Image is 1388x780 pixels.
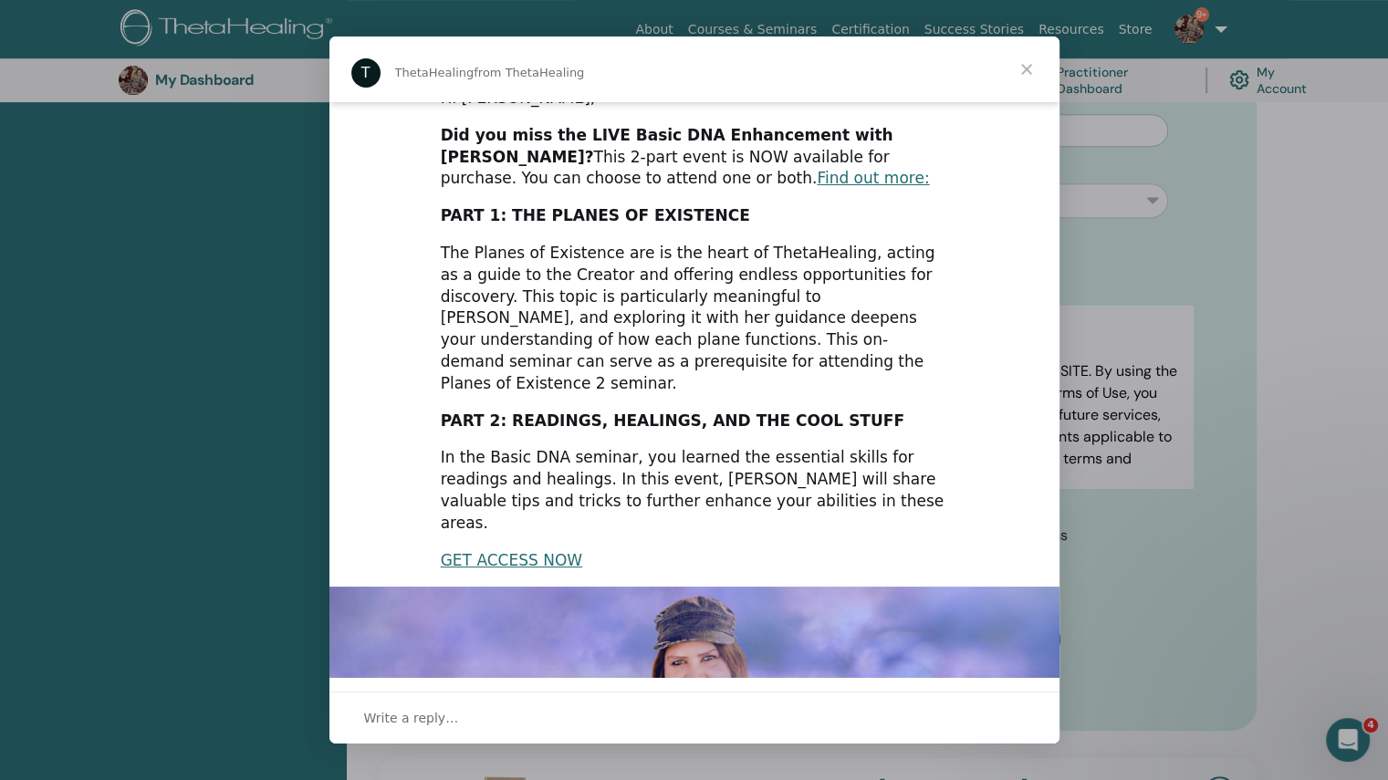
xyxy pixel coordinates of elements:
[441,206,750,224] b: PART 1: THE PLANES OF EXISTENCE
[441,411,904,430] b: PART 2: READINGS, HEALINGS, AND THE COOL STUFF
[441,243,948,395] div: The Planes of Existence are is the heart of ThetaHealing, acting as a guide to the Creator and of...
[817,169,929,187] a: Find out more:
[441,126,893,166] b: Did you miss the LIVE Basic DNA Enhancement with [PERSON_NAME]?
[994,36,1059,102] span: Close
[441,125,948,190] div: This 2-part event is NOW available for purchase. You can choose to attend one or both.
[441,447,948,534] div: In the Basic DNA seminar, you learned the essential skills for readings and healings. In this eve...
[364,706,459,730] span: Write a reply…
[474,66,584,79] span: from ThetaHealing
[441,551,582,569] a: GET ACCESS NOW
[395,66,475,79] span: ThetaHealing
[329,692,1059,744] div: Open conversation and reply
[351,58,381,88] div: Profile image for ThetaHealing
